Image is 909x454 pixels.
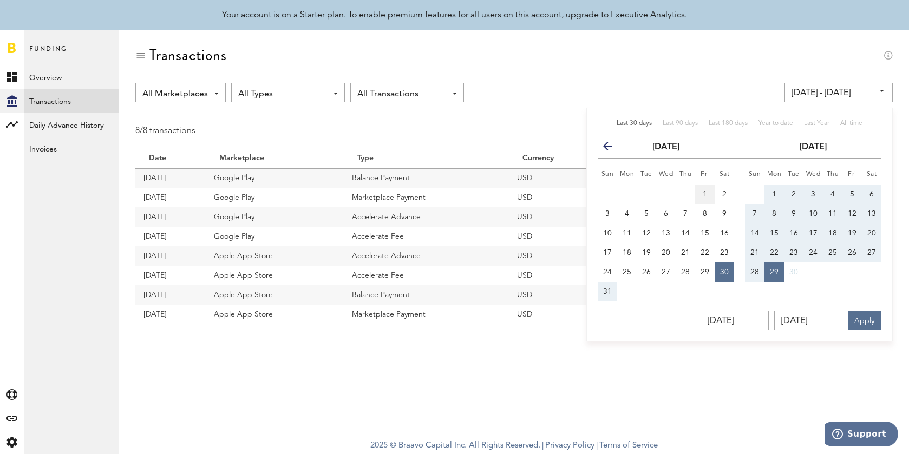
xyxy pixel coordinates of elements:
td: Accelerate Fee [344,227,509,246]
td: Google Play [206,188,344,207]
span: 4 [625,210,629,218]
span: 13 [867,210,876,218]
button: 9 [715,204,734,223]
span: Last 180 days [709,120,748,127]
span: 30 [789,268,798,276]
span: 5 [644,210,649,218]
button: 2 [715,185,734,204]
button: 19 [637,243,656,262]
button: 21 [676,243,695,262]
td: Balance Payment [344,285,509,305]
button: 17 [598,243,617,262]
span: 3 [605,210,610,218]
button: 30 [715,262,734,282]
span: 19 [642,249,651,256]
a: Daily Advance History [24,113,119,136]
td: Apple App Store [206,246,344,266]
th: Type [344,149,509,168]
button: 1 [695,185,715,204]
td: USD [509,246,616,266]
span: 29 [701,268,709,276]
span: 31 [603,288,612,295]
button: 26 [637,262,656,282]
span: 9 [722,210,727,218]
div: 8/8 transactions [135,124,195,138]
button: 11 [617,223,637,243]
span: 18 [828,229,837,237]
small: Tuesday [788,171,800,177]
span: 10 [809,210,818,218]
td: [DATE] [135,266,206,285]
span: 27 [867,249,876,256]
small: Friday [701,171,709,177]
span: 24 [603,268,612,276]
span: 22 [701,249,709,256]
input: __/__/____ [701,311,769,330]
td: Apple App Store [206,305,344,324]
button: 23 [715,243,734,262]
button: 28 [745,262,764,282]
button: 5 [637,204,656,223]
span: 10 [603,229,612,237]
td: Accelerate Advance [344,246,509,266]
span: Funding [29,42,67,65]
button: 15 [764,223,784,243]
td: USD [509,207,616,227]
span: 27 [662,268,670,276]
td: [DATE] [135,168,206,188]
button: 5 [842,185,862,204]
button: 26 [842,243,862,262]
td: USD [509,305,616,324]
button: 28 [676,262,695,282]
span: 7 [683,210,688,218]
button: 27 [862,243,881,262]
button: 7 [745,204,764,223]
button: 4 [617,204,637,223]
td: Marketplace Payment [344,188,509,207]
button: 16 [784,223,803,243]
button: 15 [695,223,715,243]
span: Last 90 days [663,120,698,127]
td: Google Play [206,168,344,188]
span: 8 [772,210,776,218]
td: [DATE] [135,227,206,246]
button: 1 [764,185,784,204]
small: Wednesday [806,171,821,177]
span: 7 [753,210,757,218]
span: 30 [720,268,729,276]
a: Transactions [24,89,119,113]
span: 24 [809,249,818,256]
button: 30 [784,262,803,282]
button: 18 [617,243,637,262]
span: 26 [642,268,651,276]
td: Apple App Store [206,285,344,305]
span: 17 [809,229,818,237]
button: 29 [764,262,784,282]
input: __/__/____ [774,311,842,330]
small: Friday [848,171,856,177]
span: 16 [789,229,798,237]
button: 3 [598,204,617,223]
button: 22 [695,243,715,262]
span: 2 [792,190,796,198]
td: USD [509,188,616,207]
div: Your account is on a Starter plan. To enable premium features for all users on this account, upgr... [222,9,687,22]
span: 1 [703,190,707,198]
span: All Marketplaces [142,85,208,103]
strong: [DATE] [652,143,679,152]
span: 4 [830,190,835,198]
iframe: Opens a widget where you can find more information [825,422,898,449]
span: 15 [770,229,779,237]
button: 25 [823,243,842,262]
strong: [DATE] [800,143,827,152]
span: 3 [811,190,815,198]
td: USD [509,168,616,188]
td: USD [509,227,616,246]
span: All Transactions [357,85,446,103]
span: 5 [850,190,854,198]
span: 9 [792,210,796,218]
td: [DATE] [135,285,206,305]
button: 10 [598,223,617,243]
th: Marketplace [206,149,344,168]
